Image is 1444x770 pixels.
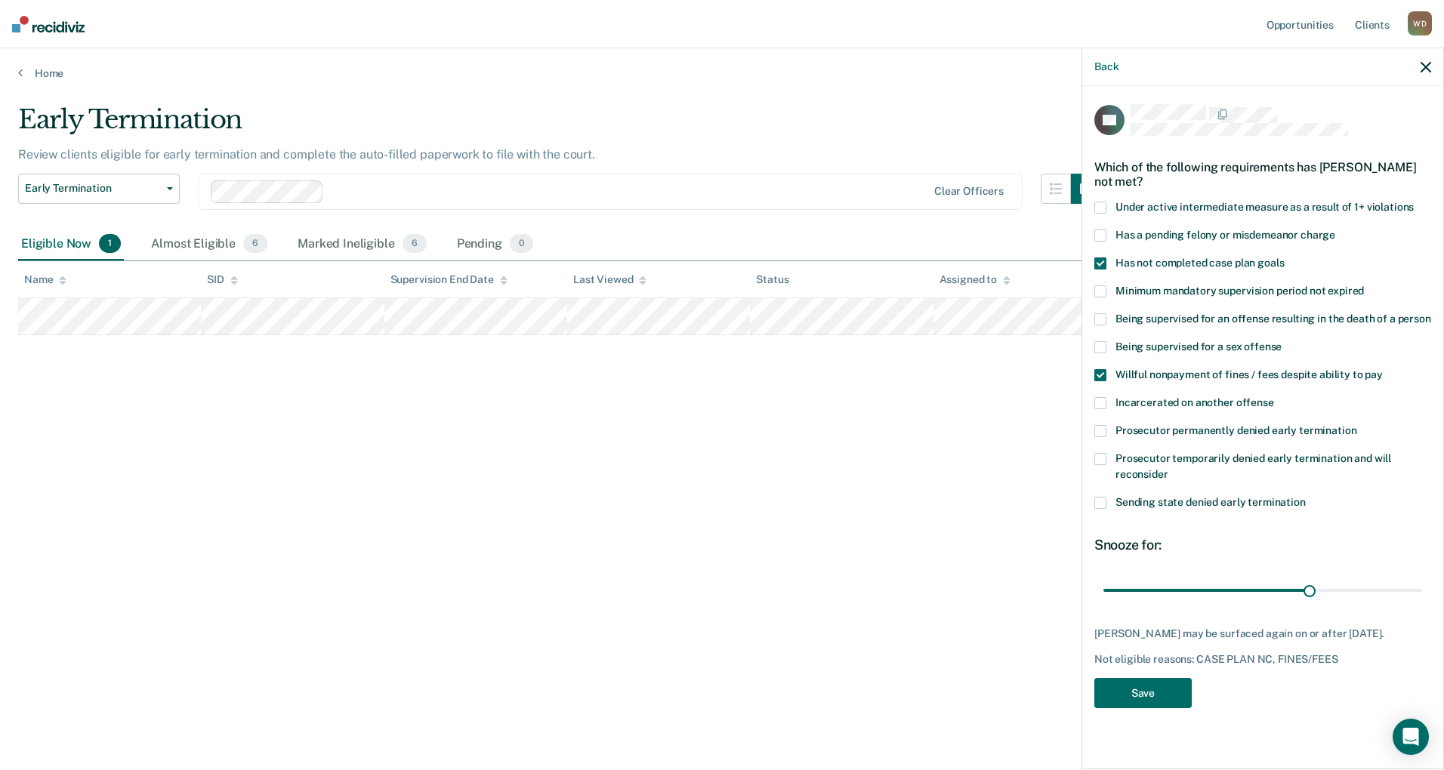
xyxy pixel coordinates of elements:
span: Has a pending felony or misdemeanor charge [1115,229,1335,241]
span: Incarcerated on another offense [1115,396,1274,408]
div: Last Viewed [573,273,646,286]
div: Eligible Now [18,228,124,261]
span: Sending state denied early termination [1115,496,1306,508]
p: Review clients eligible for early termination and complete the auto-filled paperwork to file with... [18,147,595,162]
span: 6 [403,234,427,254]
span: Prosecutor permanently denied early termination [1115,424,1356,436]
span: Under active intermediate measure as a result of 1+ violations [1115,201,1414,213]
span: Willful nonpayment of fines / fees despite ability to pay [1115,368,1383,380]
div: Pending [454,228,536,261]
div: [PERSON_NAME] may be surfaced again on or after [DATE]. [1094,627,1431,640]
div: Supervision End Date [390,273,508,286]
span: 1 [99,234,121,254]
span: 0 [510,234,533,254]
div: Early Termination [18,104,1101,147]
span: Being supervised for an offense resulting in the death of a person [1115,313,1431,325]
span: Early Termination [25,182,161,195]
div: Status [756,273,788,286]
button: Back [1094,60,1118,73]
div: Open Intercom Messenger [1393,719,1429,755]
span: Being supervised for a sex offense [1115,340,1282,353]
button: Save [1094,678,1192,709]
div: W D [1408,11,1432,35]
span: Prosecutor temporarily denied early termination and will reconsider [1115,452,1391,480]
div: Assigned to [940,273,1010,286]
div: Which of the following requirements has [PERSON_NAME] not met? [1094,148,1431,201]
div: Snooze for: [1094,537,1431,553]
span: Minimum mandatory supervision period not expired [1115,285,1364,297]
div: Not eligible reasons: CASE PLAN NC, FINES/FEES [1094,653,1431,666]
div: Name [24,273,66,286]
div: Marked Ineligible [295,228,430,261]
div: Clear officers [934,185,1004,198]
div: SID [207,273,238,286]
img: Recidiviz [12,16,85,32]
span: Has not completed case plan goals [1115,257,1284,269]
a: Home [18,66,1426,80]
div: Almost Eligible [148,228,270,261]
span: 6 [243,234,267,254]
